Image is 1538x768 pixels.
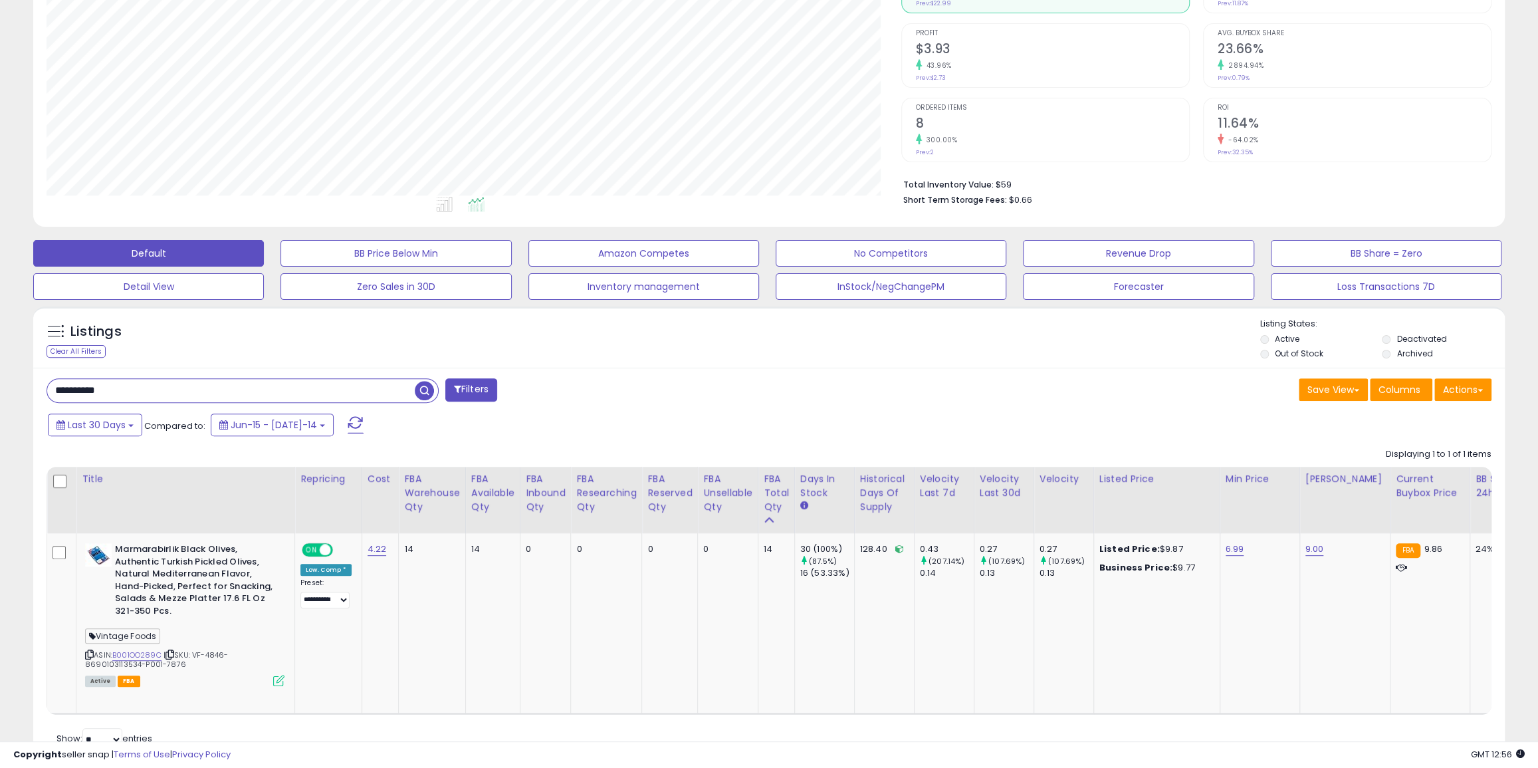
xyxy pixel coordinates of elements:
[33,273,264,300] button: Detail View
[33,240,264,267] button: Default
[1226,472,1294,486] div: Min Price
[115,543,276,620] b: Marmarabirlik Black Olives, Authentic Turkish Pickled Olives, Natural Mediterranean Flavor, Hand-...
[1471,748,1525,761] span: 2025-08-14 12:56 GMT
[576,472,636,514] div: FBA Researching Qty
[1305,543,1324,556] a: 9.00
[1370,378,1432,401] button: Columns
[1218,104,1491,112] span: ROI
[916,104,1189,112] span: Ordered Items
[916,148,934,156] small: Prev: 2
[920,472,968,500] div: Velocity Last 7d
[809,556,837,567] small: (87.5%)
[916,74,946,82] small: Prev: $2.73
[1218,116,1491,134] h2: 11.64%
[576,543,631,555] div: 0
[211,414,334,436] button: Jun-15 - [DATE]-14
[47,345,106,358] div: Clear All Filters
[903,179,994,190] b: Total Inventory Value:
[1299,378,1368,401] button: Save View
[471,543,510,555] div: 14
[916,41,1189,59] h2: $3.93
[800,567,854,579] div: 16 (53.33%)
[1396,348,1432,359] label: Archived
[929,556,964,567] small: (207.14%)
[1023,240,1254,267] button: Revenue Drop
[800,500,808,512] small: Days In Stock.
[1224,61,1263,70] small: 2894.94%
[48,414,142,436] button: Last 30 Days
[85,650,228,670] span: | SKU: VF-4846-8690103113534-P001-7876
[764,472,789,514] div: FBA Total Qty
[1476,543,1519,555] div: 24%
[1275,348,1323,359] label: Out of Stock
[1099,562,1210,574] div: $9.77
[980,567,1034,579] div: 0.13
[1009,193,1032,206] span: $0.66
[331,545,352,556] span: OFF
[980,472,1028,500] div: Velocity Last 30d
[85,543,112,567] img: 41RPgzhQdWL._SL40_.jpg
[1040,567,1093,579] div: 0.13
[526,472,566,514] div: FBA inbound Qty
[368,543,387,556] a: 4.22
[172,748,231,761] a: Privacy Policy
[776,273,1006,300] button: InStock/NegChangePM
[303,545,320,556] span: ON
[300,578,352,608] div: Preset:
[988,556,1025,567] small: (107.69%)
[1271,273,1501,300] button: Loss Transactions 7D
[1305,472,1384,486] div: [PERSON_NAME]
[1271,240,1501,267] button: BB Share = Zero
[1023,273,1254,300] button: Forecaster
[85,543,284,685] div: ASIN:
[800,472,849,500] div: Days In Stock
[1224,135,1259,145] small: -64.02%
[300,472,356,486] div: Repricing
[85,676,116,687] span: All listings currently available for purchase on Amazon
[231,418,317,432] span: Jun-15 - [DATE]-14
[1218,30,1491,37] span: Avg. Buybox Share
[1099,472,1214,486] div: Listed Price
[920,567,974,579] div: 0.14
[980,543,1034,555] div: 0.27
[280,273,511,300] button: Zero Sales in 30D
[1424,543,1442,555] span: 9.86
[1386,448,1491,461] div: Displaying 1 to 1 of 1 items
[903,176,1482,192] li: $59
[647,543,687,555] div: 0
[1099,543,1210,555] div: $9.87
[85,628,160,644] span: Vintage Foods
[445,378,497,402] button: Filters
[920,543,974,555] div: 0.43
[1218,41,1491,59] h2: 23.66%
[13,748,62,761] strong: Copyright
[112,650,162,661] a: B001OO289C
[114,748,170,761] a: Terms of Use
[703,543,748,555] div: 0
[1048,556,1085,567] small: (107.69%)
[82,472,289,486] div: Title
[471,472,514,514] div: FBA Available Qty
[1218,74,1250,82] small: Prev: 0.79%
[404,543,455,555] div: 14
[860,543,904,555] div: 128.40
[703,472,752,514] div: FBA Unsellable Qty
[776,240,1006,267] button: No Competitors
[144,420,205,432] span: Compared to:
[800,543,854,555] div: 30 (100%)
[280,240,511,267] button: BB Price Below Min
[70,322,122,341] h5: Listings
[1434,378,1491,401] button: Actions
[1396,543,1420,558] small: FBA
[1218,148,1253,156] small: Prev: 32.35%
[1378,383,1420,396] span: Columns
[68,418,126,432] span: Last 30 Days
[1396,333,1446,344] label: Deactivated
[1275,333,1299,344] label: Active
[528,240,759,267] button: Amazon Competes
[860,472,909,514] div: Historical Days Of Supply
[1099,561,1172,574] b: Business Price:
[13,749,231,761] div: seller snap | |
[1396,472,1464,500] div: Current Buybox Price
[1040,543,1093,555] div: 0.27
